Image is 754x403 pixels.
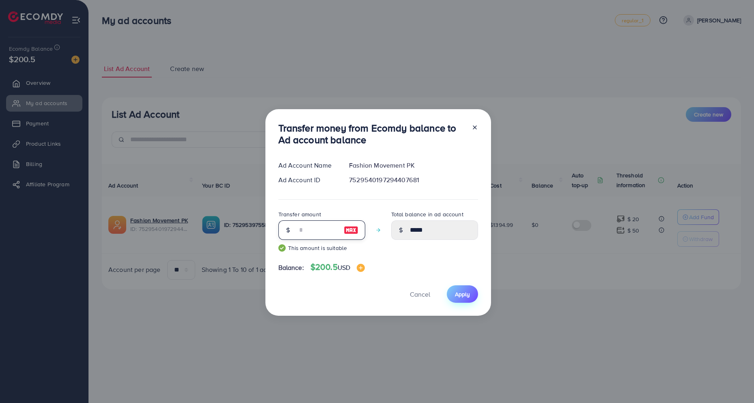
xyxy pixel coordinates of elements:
button: Apply [447,285,478,303]
small: This amount is suitable [278,244,365,252]
label: Transfer amount [278,210,321,218]
div: 7529540197294407681 [343,175,484,185]
span: Cancel [410,290,430,299]
label: Total balance in ad account [391,210,463,218]
div: Ad Account ID [272,175,343,185]
span: USD [338,263,350,272]
div: Fashion Movement PK [343,161,484,170]
img: guide [278,244,286,252]
img: image [357,264,365,272]
div: Ad Account Name [272,161,343,170]
button: Cancel [400,285,440,303]
img: image [344,225,358,235]
span: Balance: [278,263,304,272]
h3: Transfer money from Ecomdy balance to Ad account balance [278,122,465,146]
h4: $200.5 [310,262,365,272]
span: Apply [455,290,470,298]
iframe: Chat [720,366,748,397]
